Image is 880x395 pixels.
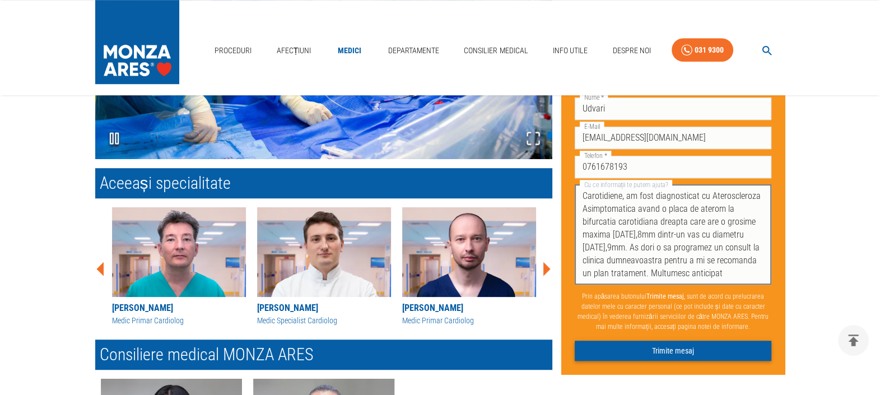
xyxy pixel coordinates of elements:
div: Medic Primar Cardiolog [402,315,536,327]
a: [PERSON_NAME]Medic Primar Cardiolog [112,207,246,327]
a: Medici [332,39,367,62]
img: Dr. Mihai Cocoi [257,207,391,297]
div: [PERSON_NAME] [112,301,246,315]
a: Info Utile [548,39,592,62]
div: Medic Specialist Cardiolog [257,315,391,327]
img: Dr. Radu Hagiu [112,207,246,297]
div: [PERSON_NAME] [402,301,536,315]
a: [PERSON_NAME]Medic Primar Cardiolog [402,207,536,327]
button: Trimite mesaj [575,341,772,361]
div: Medic Primar Cardiolog [112,315,246,327]
a: Afecțiuni [272,39,316,62]
label: E-Mail [580,122,604,131]
button: Open Fullscreen [514,119,552,159]
a: Departamente [384,39,444,62]
a: Proceduri [210,39,256,62]
a: Despre Noi [608,39,655,62]
div: [PERSON_NAME] [257,301,391,315]
button: delete [838,325,869,356]
label: Nume [580,92,608,102]
p: Prin apăsarea butonului , sunt de acord cu prelucrarea datelor mele cu caracter personal (ce pot ... [575,287,772,336]
label: Telefon [580,151,611,160]
label: Cu ce informații te putem ajuta? [580,180,672,189]
img: Dr. Horia Iuga [402,207,536,297]
a: 031 9300 [672,38,733,62]
button: Play or Pause Slideshow [95,119,133,159]
a: [PERSON_NAME]Medic Specialist Cardiolog [257,207,391,327]
h2: Aceeași specialitate [95,168,552,198]
h2: Consiliere medical MONZA ARES [95,340,552,370]
div: 031 9300 [695,43,724,57]
a: Consilier Medical [459,39,532,62]
b: Trimite mesaj [646,292,684,300]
